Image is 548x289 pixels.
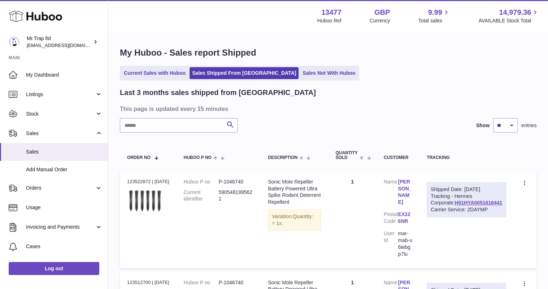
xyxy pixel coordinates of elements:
[218,279,253,286] dd: P-1046740
[321,8,342,17] strong: 13477
[478,17,539,24] span: AVAILABLE Stock Total
[26,91,95,98] span: Listings
[26,166,103,173] span: Add Manual Order
[418,8,450,24] a: 9.99 Total sales
[370,17,390,24] div: Currency
[127,155,151,160] span: Order No
[184,155,212,160] span: Huboo P no
[476,122,490,129] label: Show
[184,189,219,203] dt: Current identifier
[120,105,535,113] h3: This page is updated every 15 minutes
[120,47,536,59] h1: My Huboo - Sales report Shipped
[418,17,450,24] span: Total sales
[26,148,103,155] span: Sales
[184,279,219,286] dt: Huboo P no
[384,211,398,227] dt: Postal Code
[384,155,412,160] div: Customer
[427,182,506,217] div: Tracking - Hermes Corporate:
[384,178,398,208] dt: Name
[268,209,321,231] div: Variation:
[184,178,219,185] dt: Huboo P no
[272,213,313,226] span: Quantity: = 1x;
[127,279,169,286] div: 123512700 | [DATE]
[26,204,103,211] span: Usage
[218,178,253,185] dd: P-1046740
[26,224,95,230] span: Invoicing and Payments
[427,155,506,160] div: Tracking
[398,178,412,206] a: [PERSON_NAME]
[26,72,103,78] span: My Dashboard
[300,67,358,79] a: Sales Not With Huboo
[27,35,92,49] div: Mr.Trap ltd
[335,151,358,160] span: Quantity Sold
[26,111,95,117] span: Stock
[455,200,502,206] a: H01HYA0051616441
[27,42,106,48] span: [EMAIL_ADDRESS][DOMAIN_NAME]
[127,187,163,215] img: $_57.JPG
[26,185,95,191] span: Orders
[190,67,299,79] a: Sales Shipped From [GEOGRAPHIC_DATA]
[121,67,188,79] a: Current Sales with Huboo
[328,171,376,268] td: 1
[374,8,390,17] strong: GBP
[9,36,19,47] img: office@grabacz.eu
[26,243,103,250] span: Cases
[398,230,412,258] dd: mar-mab-u6iebgp7lu
[431,186,502,193] div: Shipped Date: [DATE]
[268,155,297,160] span: Description
[268,178,321,206] div: Sonic Mole Repeller Battery Powered Ultra Spike Rodent Deterrent Repellent
[120,88,316,98] h2: Last 3 months sales shipped from [GEOGRAPHIC_DATA]
[218,189,253,203] dd: 5905481995621
[127,178,169,185] div: 123522872 | [DATE]
[9,262,99,275] a: Log out
[317,17,342,24] div: Huboo Ref
[431,206,502,213] div: Carrier Service: 2DAYMP
[398,211,412,225] a: EX22 6NR
[499,8,531,17] span: 14,979.36
[384,230,398,258] dt: User Id
[478,8,539,24] a: 14,979.36 AVAILABLE Stock Total
[428,8,442,17] span: 9.99
[26,130,95,137] span: Sales
[521,122,536,129] span: entries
